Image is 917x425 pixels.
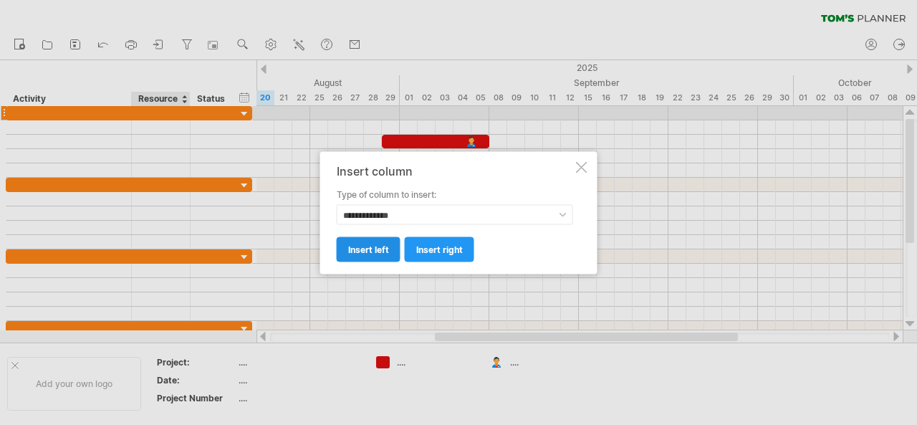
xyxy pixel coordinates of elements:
span: insert left [348,244,389,254]
a: insert right [405,237,474,262]
div: Insert column [337,164,573,177]
span: insert right [416,244,463,254]
a: insert left [337,237,400,262]
label: Type of column to insert: [337,188,573,201]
